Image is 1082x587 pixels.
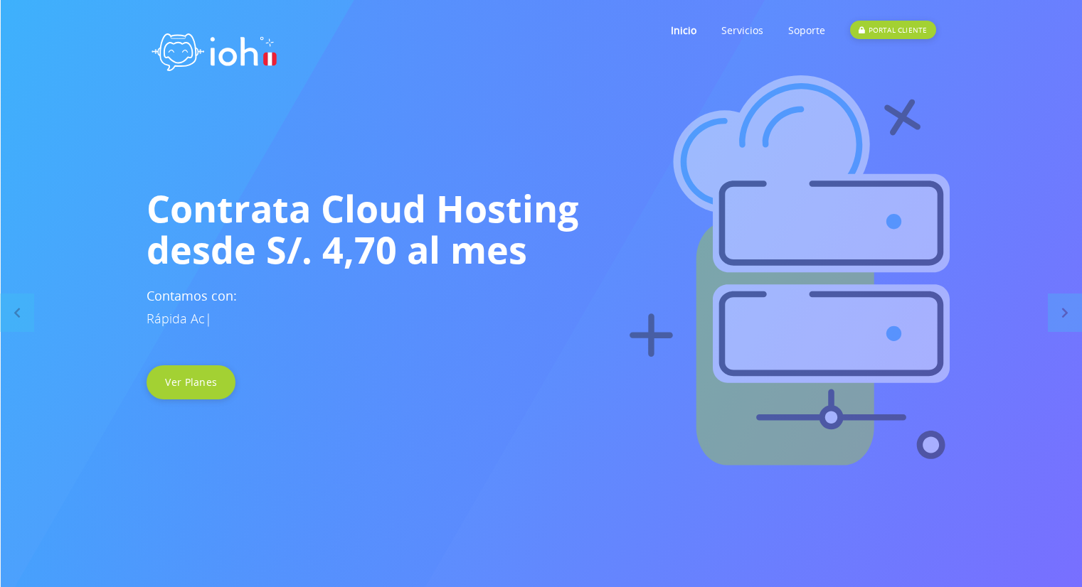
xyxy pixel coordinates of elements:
[205,310,212,327] span: |
[850,21,935,39] div: PORTAL CLIENTE
[721,2,763,58] a: Servicios
[850,2,935,58] a: PORTAL CLIENTE
[147,18,282,81] img: logo ioh
[671,2,696,58] a: Inicio
[147,284,936,330] h3: Contamos con:
[147,188,936,270] h1: Contrata Cloud Hosting desde S/. 4,70 al mes
[788,2,825,58] a: Soporte
[147,310,205,327] span: Rápida Ac
[147,365,235,399] a: Ver Planes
